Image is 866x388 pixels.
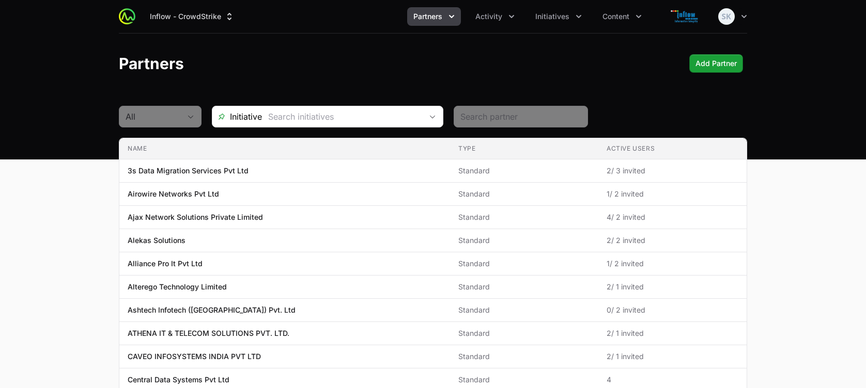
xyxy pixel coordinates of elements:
[128,282,227,292] p: Alterego Technology Limited
[596,7,648,26] div: Content menu
[119,54,184,73] h1: Partners
[128,375,229,385] p: Central Data Systems Pvt Ltd
[535,11,569,22] span: Initiatives
[128,328,289,338] p: ATHENA IT & TELECOM SOLUTIONS PVT. LTD.
[607,189,738,199] span: 1 / 2 invited
[607,351,738,362] span: 2 / 1 invited
[458,282,590,292] span: Standard
[607,375,738,385] span: 4
[607,212,738,222] span: 4 / 2 invited
[128,166,249,176] p: 3s Data Migration Services Pvt Ltd
[407,7,461,26] div: Partners menu
[119,8,135,25] img: ActivitySource
[119,106,201,127] button: All
[602,11,629,22] span: Content
[458,351,590,362] span: Standard
[689,54,743,73] div: Primary actions
[128,351,261,362] p: CAVEO INFOSYSTEMS INDIA PVT LTD
[469,7,521,26] button: Activity
[607,235,738,246] span: 2 / 2 invited
[212,110,262,123] span: Initiative
[458,189,590,199] span: Standard
[458,305,590,315] span: Standard
[607,166,738,176] span: 2 / 3 invited
[607,282,738,292] span: 2 / 1 invited
[128,258,203,269] p: Alliance Pro It Pvt Ltd
[413,11,442,22] span: Partners
[475,11,502,22] span: Activity
[126,110,180,123] div: All
[119,138,450,159] th: Name
[422,106,443,127] div: Open
[458,212,590,222] span: Standard
[458,235,590,246] span: Standard
[128,189,219,199] p: Airowire Networks Pvt Ltd
[529,7,588,26] button: Initiatives
[689,54,743,73] button: Add Partner
[607,328,738,338] span: 2 / 1 invited
[128,212,263,222] p: Ajax Network Solutions Private Limited
[718,8,735,25] img: Shreesha Ka
[458,166,590,176] span: Standard
[596,7,648,26] button: Content
[450,138,598,159] th: Type
[695,57,737,70] span: Add Partner
[458,258,590,269] span: Standard
[458,328,590,338] span: Standard
[144,7,241,26] button: Inflow - CrowdStrike
[407,7,461,26] button: Partners
[469,7,521,26] div: Activity menu
[529,7,588,26] div: Initiatives menu
[458,375,590,385] span: Standard
[128,235,185,246] p: Alekas Solutions
[460,110,581,123] input: Search partner
[262,106,422,127] input: Search initiatives
[607,258,738,269] span: 1 / 2 invited
[607,305,738,315] span: 0 / 2 invited
[128,305,296,315] p: Ashtech Infotech ([GEOGRAPHIC_DATA]) Pvt. Ltd
[135,7,648,26] div: Main navigation
[144,7,241,26] div: Supplier switch menu
[660,6,710,27] img: Inflow
[598,138,747,159] th: Active Users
